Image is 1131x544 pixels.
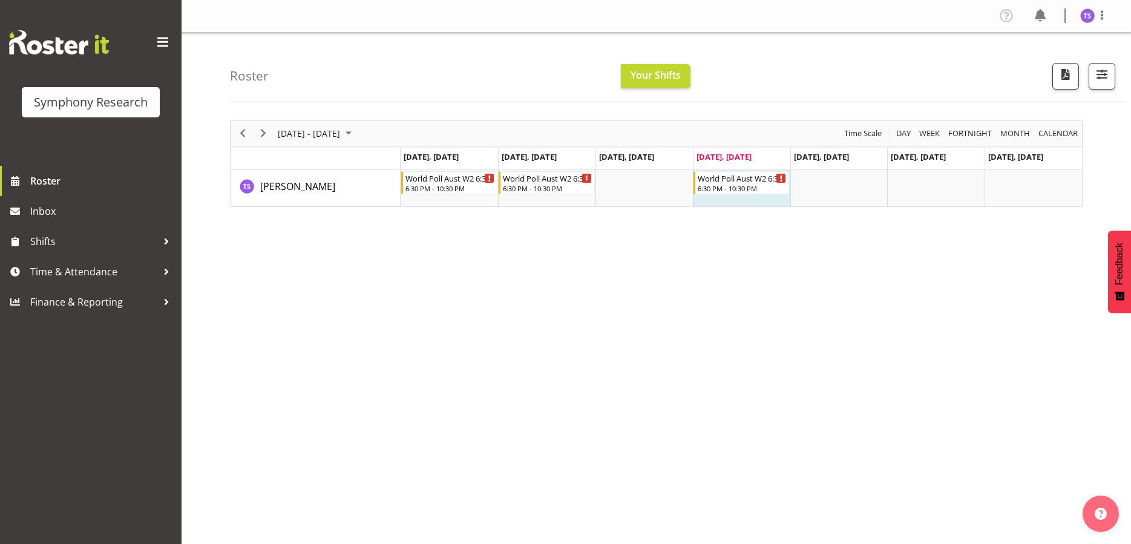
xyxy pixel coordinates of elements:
div: Theresa Smith"s event - World Poll Aust W2 6:30pm~10:30pm Begin From Tuesday, September 16, 2025 ... [499,171,595,194]
span: [DATE] - [DATE] [277,126,341,141]
div: Timeline Week of September 18, 2025 [230,120,1083,207]
button: Filter Shifts [1089,63,1115,90]
div: Symphony Research [34,93,148,111]
span: Shifts [30,232,157,251]
table: Timeline Week of September 18, 2025 [401,170,1082,206]
span: [DATE], [DATE] [697,151,752,162]
div: 6:30 PM - 10:30 PM [405,183,494,193]
div: 6:30 PM - 10:30 PM [503,183,592,193]
button: Timeline Week [917,126,942,141]
span: Feedback [1114,243,1125,285]
div: World Poll Aust W2 6:30pm~10:30pm [698,172,787,184]
button: Your Shifts [621,64,690,88]
span: [DATE], [DATE] [404,151,459,162]
button: Timeline Month [998,126,1032,141]
span: Day [895,126,912,141]
span: [DATE], [DATE] [599,151,654,162]
td: Theresa Smith resource [231,170,401,206]
div: next period [253,121,274,146]
span: Roster [30,172,175,190]
button: Next [255,126,272,141]
span: calendar [1037,126,1079,141]
button: September 2025 [276,126,357,141]
div: 6:30 PM - 10:30 PM [698,183,787,193]
div: previous period [232,121,253,146]
button: Download a PDF of the roster according to the set date range. [1052,63,1079,90]
span: [DATE], [DATE] [794,151,849,162]
span: [DATE], [DATE] [891,151,946,162]
a: [PERSON_NAME] [260,179,335,194]
img: theresa-smith5660.jpg [1080,8,1095,23]
span: Time Scale [843,126,883,141]
button: Feedback - Show survey [1108,231,1131,313]
div: World Poll Aust W2 6:30pm~10:30pm [503,172,592,184]
span: Week [918,126,941,141]
button: Fortnight [946,126,994,141]
span: [PERSON_NAME] [260,180,335,193]
div: World Poll Aust W2 6:30pm~10:30pm [405,172,494,184]
button: Timeline Day [894,126,913,141]
div: Theresa Smith"s event - World Poll Aust W2 6:30pm~10:30pm Begin From Monday, September 15, 2025 a... [401,171,497,194]
span: Inbox [30,202,175,220]
button: Previous [235,126,251,141]
span: Fortnight [947,126,993,141]
img: help-xxl-2.png [1095,508,1107,520]
span: Finance & Reporting [30,293,157,311]
span: Month [999,126,1031,141]
button: Month [1037,126,1080,141]
span: [DATE], [DATE] [502,151,557,162]
img: Rosterit website logo [9,30,109,54]
button: Time Scale [842,126,884,141]
div: September 15 - 21, 2025 [274,121,359,146]
div: Theresa Smith"s event - World Poll Aust W2 6:30pm~10:30pm Begin From Thursday, September 18, 2025... [693,171,790,194]
h4: Roster [230,69,269,83]
span: Time & Attendance [30,263,157,281]
span: Your Shifts [631,68,681,82]
span: [DATE], [DATE] [988,151,1043,162]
